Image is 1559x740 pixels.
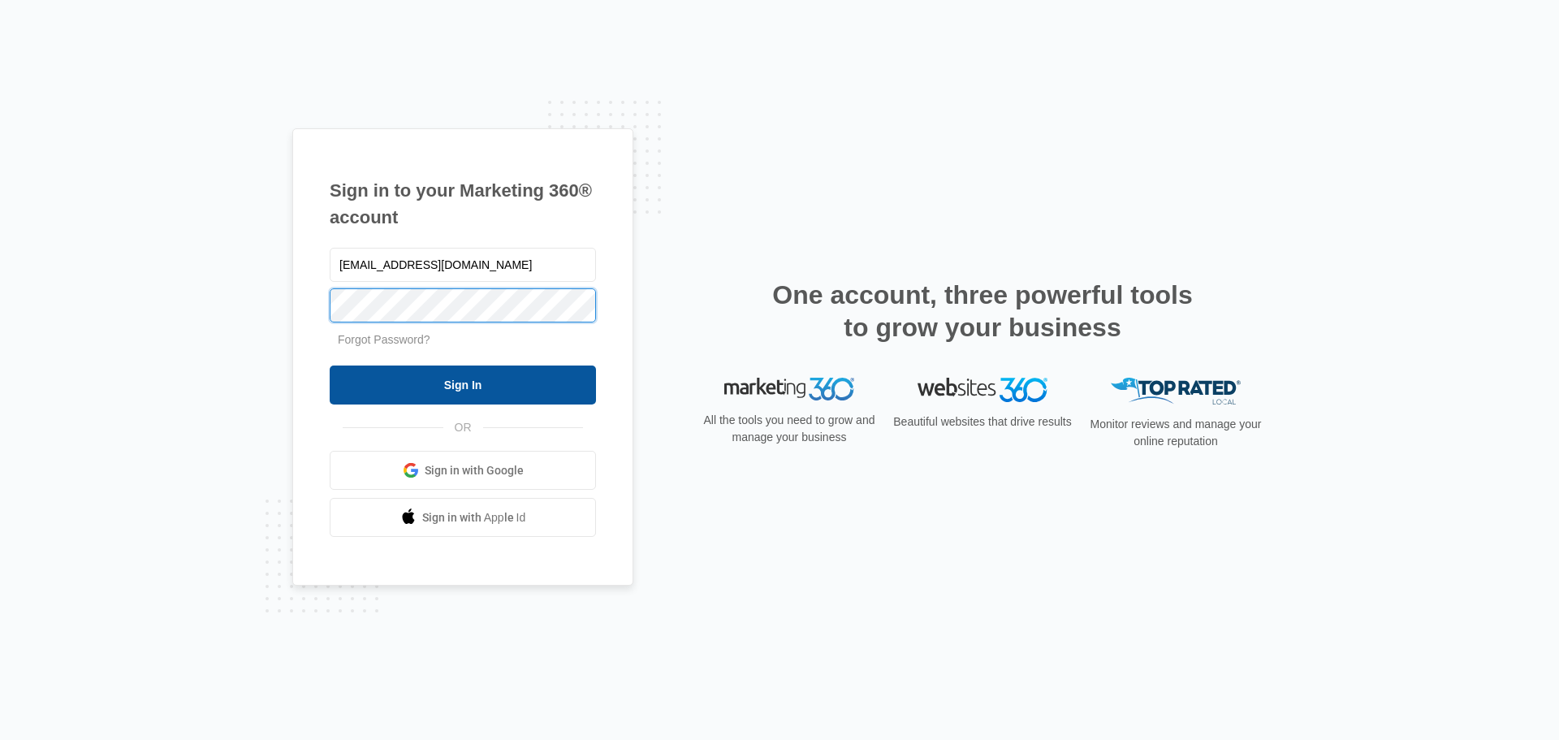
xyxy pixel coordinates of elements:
img: Websites 360 [918,378,1047,401]
input: Sign In [330,366,596,405]
h1: Sign in to your Marketing 360® account [330,177,596,231]
a: Forgot Password? [338,333,430,346]
h2: One account, three powerful tools to grow your business [767,279,1198,344]
a: Sign in with Google [330,451,596,490]
p: All the tools you need to grow and manage your business [698,412,880,446]
span: Sign in with Apple Id [422,509,526,526]
span: Sign in with Google [425,462,524,479]
a: Sign in with Apple Id [330,498,596,537]
p: Monitor reviews and manage your online reputation [1085,416,1267,450]
img: Marketing 360 [724,378,854,400]
img: Top Rated Local [1111,378,1241,405]
p: Beautiful websites that drive results [892,413,1073,431]
input: Email [330,248,596,282]
span: OR [443,419,483,436]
